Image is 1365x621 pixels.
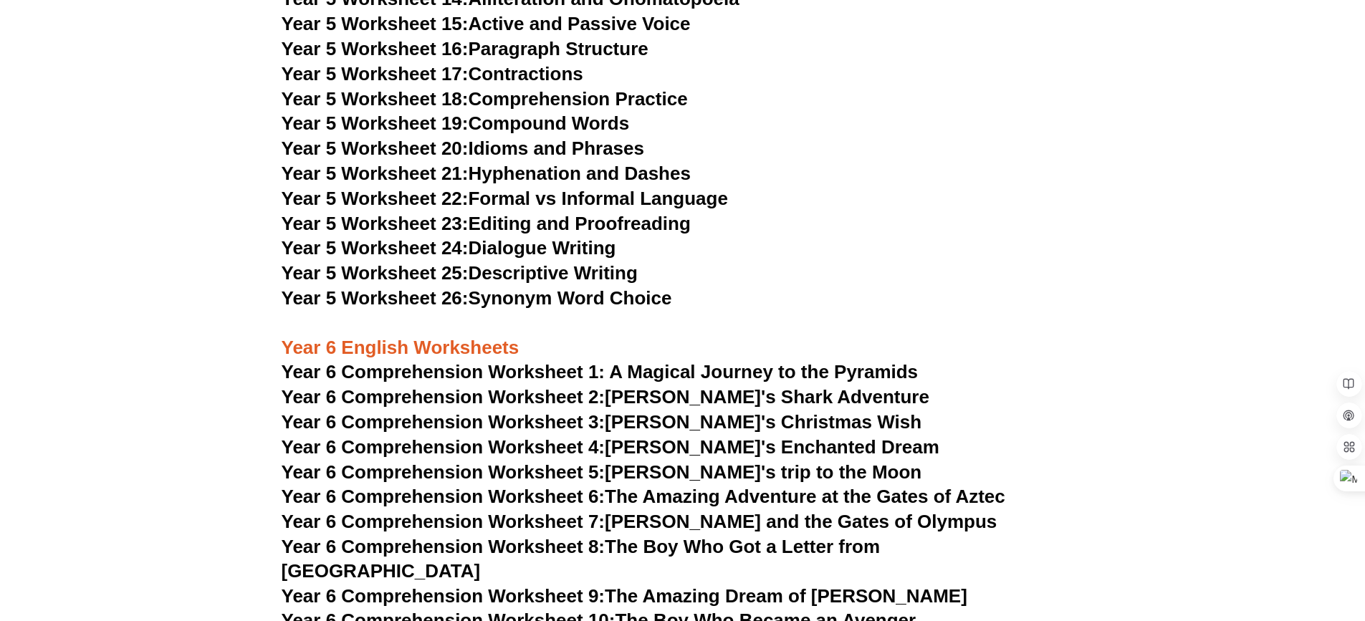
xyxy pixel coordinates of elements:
[282,38,648,59] a: Year 5 Worksheet 16:Paragraph Structure
[282,237,469,259] span: Year 5 Worksheet 24:
[282,436,939,458] a: Year 6 Comprehension Worksheet 4:[PERSON_NAME]'s Enchanted Dream
[282,511,997,532] a: Year 6 Comprehension Worksheet 7:[PERSON_NAME] and the Gates of Olympus
[282,386,605,408] span: Year 6 Comprehension Worksheet 2:
[282,237,616,259] a: Year 5 Worksheet 24:Dialogue Writing
[282,88,688,110] a: Year 5 Worksheet 18:Comprehension Practice
[282,312,1084,360] h3: Year 6 English Worksheets
[282,461,922,483] a: Year 6 Comprehension Worksheet 5:[PERSON_NAME]'s trip to the Moon
[282,486,605,507] span: Year 6 Comprehension Worksheet 6:
[282,138,644,159] a: Year 5 Worksheet 20:Idioms and Phrases
[282,112,469,134] span: Year 5 Worksheet 19:
[282,38,469,59] span: Year 5 Worksheet 16:
[282,511,605,532] span: Year 6 Comprehension Worksheet 7:
[282,63,583,85] a: Year 5 Worksheet 17:Contractions
[282,461,605,483] span: Year 6 Comprehension Worksheet 5:
[282,411,922,433] a: Year 6 Comprehension Worksheet 3:[PERSON_NAME]'s Christmas Wish
[282,585,605,607] span: Year 6 Comprehension Worksheet 9:
[282,213,469,234] span: Year 5 Worksheet 23:
[1126,459,1365,621] iframe: Chat Widget
[282,262,638,284] a: Year 5 Worksheet 25:Descriptive Writing
[282,112,630,134] a: Year 5 Worksheet 19:Compound Words
[282,411,605,433] span: Year 6 Comprehension Worksheet 3:
[282,63,469,85] span: Year 5 Worksheet 17:
[282,138,469,159] span: Year 5 Worksheet 20:
[282,88,469,110] span: Year 5 Worksheet 18:
[282,436,605,458] span: Year 6 Comprehension Worksheet 4:
[282,163,469,184] span: Year 5 Worksheet 21:
[282,536,605,557] span: Year 6 Comprehension Worksheet 8:
[282,361,919,382] a: Year 6 Comprehension Worksheet 1: A Magical Journey to the Pyramids
[282,536,881,582] a: Year 6 Comprehension Worksheet 8:The Boy Who Got a Letter from [GEOGRAPHIC_DATA]
[282,13,691,34] a: Year 5 Worksheet 15:Active and Passive Voice
[282,386,929,408] a: Year 6 Comprehension Worksheet 2:[PERSON_NAME]'s Shark Adventure
[282,213,691,234] a: Year 5 Worksheet 23:Editing and Proofreading
[282,585,967,607] a: Year 6 Comprehension Worksheet 9:The Amazing Dream of [PERSON_NAME]
[282,486,1005,507] a: Year 6 Comprehension Worksheet 6:The Amazing Adventure at the Gates of Aztec
[282,287,672,309] a: Year 5 Worksheet 26:Synonym Word Choice
[282,188,469,209] span: Year 5 Worksheet 22:
[282,262,469,284] span: Year 5 Worksheet 25:
[282,13,469,34] span: Year 5 Worksheet 15:
[282,287,469,309] span: Year 5 Worksheet 26:
[282,163,691,184] a: Year 5 Worksheet 21:Hyphenation and Dashes
[282,188,728,209] a: Year 5 Worksheet 22:Formal vs Informal Language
